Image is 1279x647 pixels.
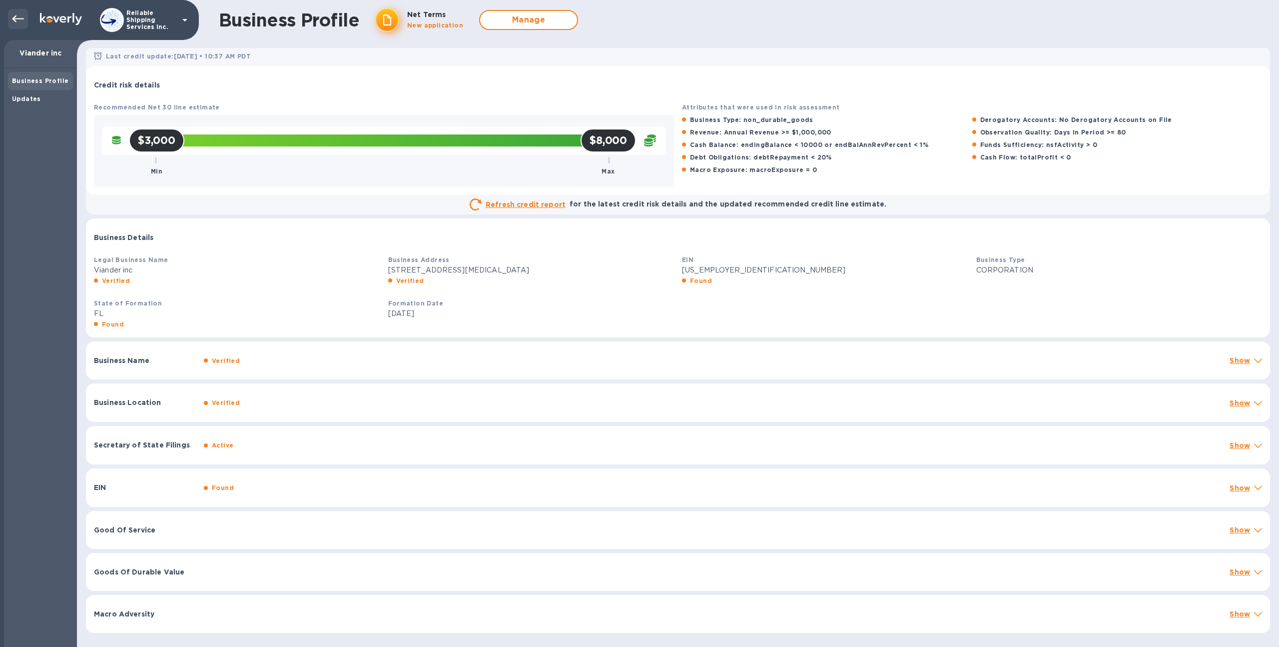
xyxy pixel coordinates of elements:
p: FL [94,308,380,319]
b: Legal Business Name [94,256,168,263]
b: Verified [212,399,240,406]
p: Show [1230,525,1250,535]
div: EINFoundShow [86,468,1270,507]
div: Macro AdversityShow [86,595,1270,633]
h2: $3,000 [138,134,175,146]
b: Business Type [976,256,1025,263]
b: Updates [12,95,41,102]
b: Revenue: Annual Revenue >= $1,000,000 [690,128,831,136]
b: EIN [682,256,693,263]
b: Business Type: non_durable_goods [690,116,813,123]
b: Verified [102,277,130,284]
p: Show [1230,440,1250,450]
b: Recommended Net 30 line estimate [94,103,220,111]
p: [US_EMPLOYER_IDENTIFICATION_NUMBER] [682,265,968,275]
p: Show [1230,567,1250,577]
b: Observation Quality: Days in Period >= 80 [980,128,1126,136]
p: Goods Of Durable Value [94,567,196,577]
b: Active [212,441,233,449]
p: Show [1230,398,1250,408]
b: Business Profile [12,77,68,84]
h1: Business Profile [219,9,359,30]
b: Found [102,320,124,328]
div: Goods Of Durable ValueShow [86,553,1270,591]
b: Last credit update: [DATE] • 10:37 AM PDT [106,52,251,60]
b: Business Address [388,256,450,263]
span: Manage [488,14,569,26]
u: Refresh credit report [486,200,566,208]
div: Good Of ServiceShow [86,511,1270,549]
b: New application [407,21,463,29]
p: Reliable Shipping Services Inc. [126,9,176,30]
p: Secretary of State Filings [94,440,196,450]
div: Secretary of State FilingsActiveShow [86,426,1270,464]
p: Macro Adversity [94,609,196,619]
p: CORPORATION [976,265,1263,275]
p: Credit risk details [94,80,196,90]
b: Cash Flow: totalProfit < 0 [980,153,1071,161]
b: Formation Date [388,299,444,307]
p: EIN [94,482,196,492]
b: Net Terms [407,10,446,18]
div: Credit risk details [86,66,1270,98]
p: Viander inc [12,48,69,58]
b: Verified [212,357,240,364]
b: for the latest credit risk details and the updated recommended credit line estimate. [570,200,886,208]
p: Business Name [94,355,196,365]
b: Macro Exposure: macroExposure = 0 [690,166,817,173]
img: Logo [40,13,82,25]
b: Cash Balance: endingBalance < 10000 or endBalAnnRevPercent < 1% [690,141,928,148]
h2: $8,000 [590,134,627,146]
p: Viander inc [94,265,380,275]
p: Business Details [94,232,196,242]
p: Show [1230,355,1250,365]
p: Show [1230,609,1250,619]
b: Found [212,484,234,491]
p: [STREET_ADDRESS][MEDICAL_DATA] [388,265,674,275]
p: Business Location [94,397,196,407]
b: Min [151,167,162,175]
b: Verified [396,277,424,284]
p: Show [1230,483,1250,493]
p: Good Of Service [94,525,196,535]
b: Debt Obligations: debtRepayment < 20% [690,153,832,161]
button: Manage [479,10,578,30]
b: Funds Sufficiency: nsfActivity > 0 [980,141,1098,148]
p: [DATE] [388,308,674,319]
b: State of Formation [94,299,162,307]
b: Max [602,167,615,175]
b: Found [690,277,712,284]
b: Attributes that were used in risk assessment [682,103,840,111]
b: Derogatory Accounts: No Derogatory Accounts on File [980,116,1172,123]
div: Business NameVerifiedShow [86,341,1270,380]
div: Business LocationVerifiedShow [86,383,1270,422]
div: Business Details [86,218,1270,250]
